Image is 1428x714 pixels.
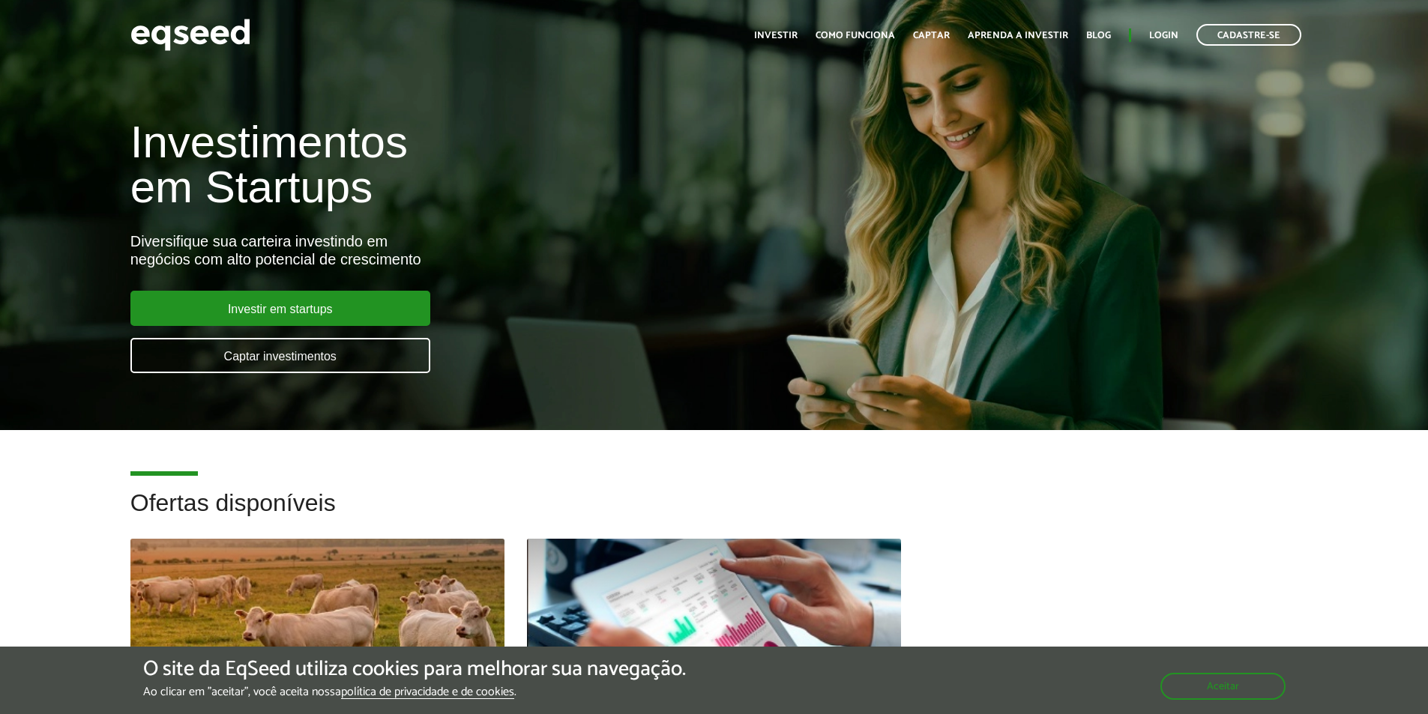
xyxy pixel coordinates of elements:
[913,31,950,40] a: Captar
[1160,673,1286,700] button: Aceitar
[816,31,895,40] a: Como funciona
[130,291,430,326] a: Investir em startups
[341,686,514,699] a: política de privacidade e de cookies
[130,120,822,210] h1: Investimentos em Startups
[130,490,1298,539] h2: Ofertas disponíveis
[130,232,822,268] div: Diversifique sua carteira investindo em negócios com alto potencial de crescimento
[1196,24,1301,46] a: Cadastre-se
[1086,31,1111,40] a: Blog
[143,685,686,699] p: Ao clicar em "aceitar", você aceita nossa .
[130,338,430,373] a: Captar investimentos
[968,31,1068,40] a: Aprenda a investir
[1149,31,1178,40] a: Login
[754,31,798,40] a: Investir
[143,658,686,681] h5: O site da EqSeed utiliza cookies para melhorar sua navegação.
[130,15,250,55] img: EqSeed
